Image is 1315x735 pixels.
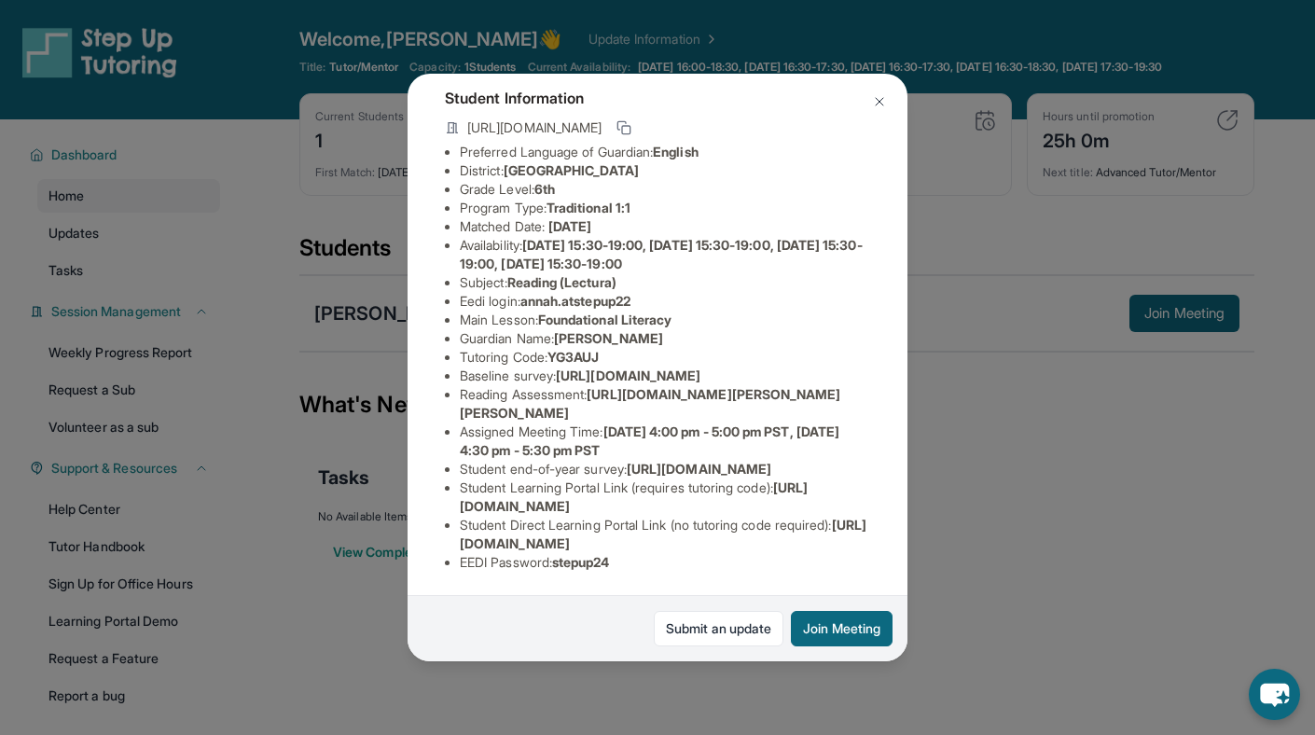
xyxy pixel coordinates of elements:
span: [GEOGRAPHIC_DATA] [504,162,639,178]
li: Main Lesson : [460,311,870,329]
span: [URL][DOMAIN_NAME] [467,118,602,137]
li: Matched Date: [460,217,870,236]
li: Student Learning Portal Link (requires tutoring code) : [460,478,870,516]
img: Close Icon [872,94,887,109]
li: Reading Assessment : [460,385,870,423]
li: Tutoring Code : [460,348,870,367]
li: Student end-of-year survey : [460,460,870,478]
a: Submit an update [654,611,783,646]
span: [DATE] 4:00 pm - 5:00 pm PST, [DATE] 4:30 pm - 5:30 pm PST [460,423,839,458]
li: District: [460,161,870,180]
button: chat-button [1249,669,1300,720]
span: English [653,144,699,159]
span: Traditional 1:1 [547,200,630,215]
li: Subject : [460,273,870,292]
li: EEDI Password : [460,553,870,572]
li: Student Direct Learning Portal Link (no tutoring code required) : [460,516,870,553]
span: [URL][DOMAIN_NAME] [556,367,700,383]
span: annah.atstepup22 [520,293,630,309]
span: Foundational Literacy [538,312,671,327]
span: [URL][DOMAIN_NAME][PERSON_NAME][PERSON_NAME] [460,386,841,421]
span: Reading (Lectura) [507,274,616,290]
button: Copy link [613,117,635,139]
li: Guardian Name : [460,329,870,348]
span: 6th [534,181,555,197]
li: Availability: [460,236,870,273]
button: Join Meeting [791,611,893,646]
li: Eedi login : [460,292,870,311]
li: Grade Level: [460,180,870,199]
span: YG3AUJ [547,349,599,365]
li: Preferred Language of Guardian: [460,143,870,161]
span: [DATE] [548,218,591,234]
span: [PERSON_NAME] [554,330,663,346]
li: Program Type: [460,199,870,217]
span: stepup24 [552,554,610,570]
h4: Student Information [445,87,870,109]
span: [URL][DOMAIN_NAME] [627,461,771,477]
li: Assigned Meeting Time : [460,423,870,460]
span: [DATE] 15:30-19:00, [DATE] 15:30-19:00, [DATE] 15:30-19:00, [DATE] 15:30-19:00 [460,237,863,271]
li: Baseline survey : [460,367,870,385]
